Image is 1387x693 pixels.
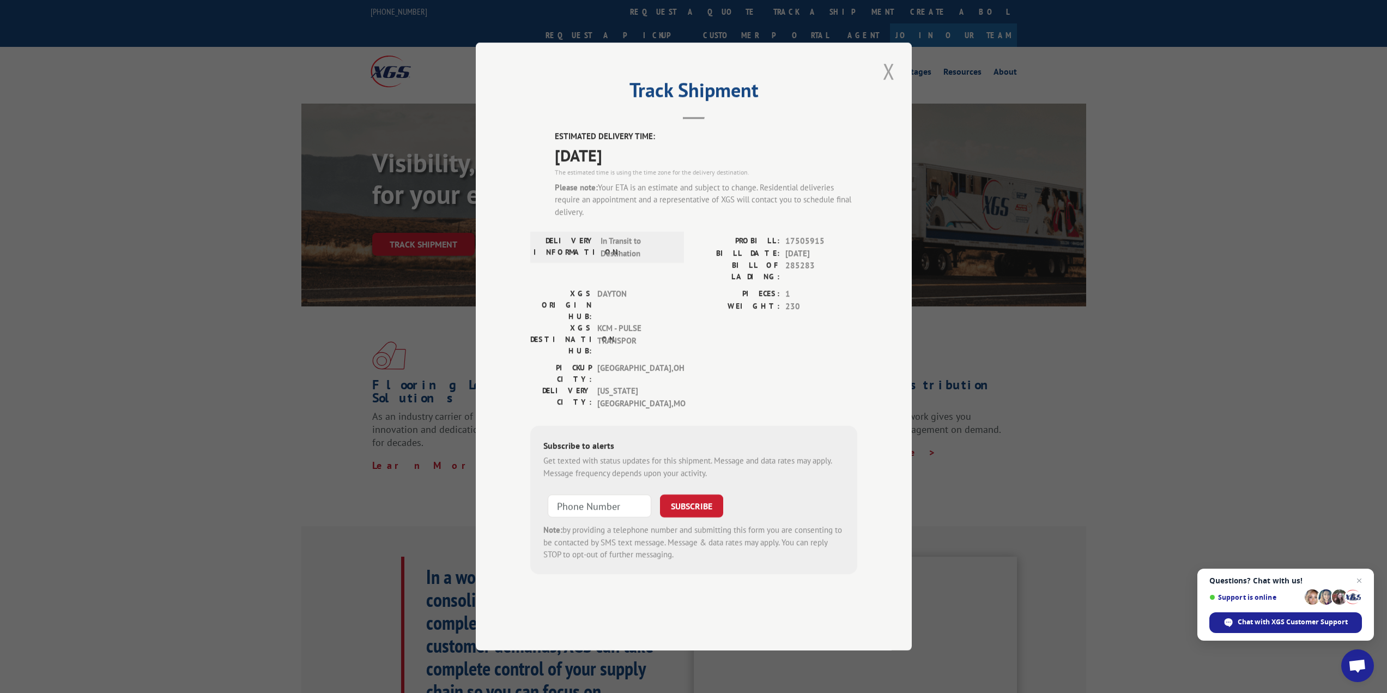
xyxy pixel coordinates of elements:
span: Questions? Chat with us! [1209,576,1362,585]
label: PIECES: [694,288,780,300]
span: Chat with XGS Customer Support [1209,612,1362,633]
label: PROBILL: [694,235,780,248]
span: Support is online [1209,593,1301,601]
div: Your ETA is an estimate and subject to change. Residential deliveries require an appointment and ... [555,182,857,219]
label: BILL OF LADING: [694,260,780,282]
label: XGS DESTINATION HUB: [530,322,592,357]
span: KCM - PULSE TRANSPOR [597,322,671,357]
button: Close modal [880,56,898,86]
input: Phone Number [548,495,651,517]
label: BILL DATE: [694,248,780,260]
div: by providing a telephone number and submitting this form you are consenting to be contacted by SM... [543,524,844,561]
div: The estimated time is using the time zone for the delivery destination. [555,167,857,177]
span: DAYTON [597,288,671,322]
label: PICKUP CITY: [530,362,592,385]
label: DELIVERY CITY: [530,385,592,409]
span: [US_STATE][GEOGRAPHIC_DATA] , MO [597,385,671,409]
a: Open chat [1341,649,1374,682]
div: Get texted with status updates for this shipment. Message and data rates may apply. Message frequ... [543,455,844,479]
button: SUBSCRIBE [660,495,723,517]
span: 230 [785,300,857,313]
label: ESTIMATED DELIVERY TIME: [555,130,857,143]
span: 285283 [785,260,857,282]
span: In Transit to Destination [601,235,674,260]
span: Chat with XGS Customer Support [1238,617,1348,627]
h2: Track Shipment [530,82,857,103]
span: 17505915 [785,235,857,248]
span: [GEOGRAPHIC_DATA] , OH [597,362,671,385]
div: Subscribe to alerts [543,439,844,455]
strong: Please note: [555,182,598,192]
span: [DATE] [555,143,857,167]
span: [DATE] [785,248,857,260]
label: DELIVERY INFORMATION: [534,235,595,260]
span: 1 [785,288,857,300]
label: XGS ORIGIN HUB: [530,288,592,322]
label: WEIGHT: [694,300,780,313]
strong: Note: [543,525,562,535]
